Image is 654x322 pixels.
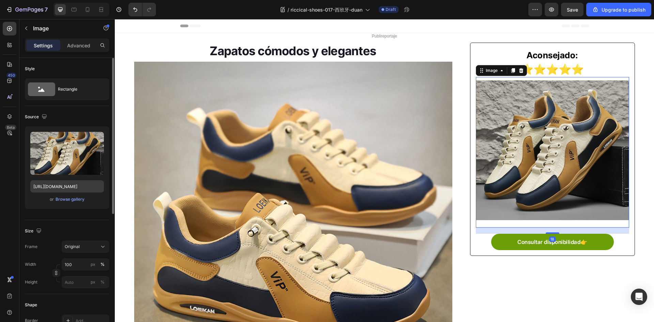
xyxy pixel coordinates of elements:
[89,278,97,286] button: %
[25,244,37,250] label: Frame
[98,278,107,286] button: px
[45,5,48,14] p: 7
[403,219,473,227] p: Consultar disponibilidad👉
[55,196,85,203] button: Browse gallery
[25,261,36,267] label: Width
[91,261,95,267] div: px
[361,61,514,201] img: -17-39_1800x.jpg
[62,241,109,253] button: Original
[100,261,105,267] div: %
[58,81,99,97] div: Rectangle
[287,6,289,13] span: /
[33,24,91,32] p: Image
[592,6,645,13] div: Upgrade to publish
[25,302,37,308] div: Shape
[434,217,441,223] div: 18
[25,279,37,285] label: Height
[586,3,651,16] button: Upgrade to publish
[25,66,35,72] div: Style
[25,112,48,122] div: Source
[6,73,16,78] div: 450
[98,260,107,269] button: px
[100,279,105,285] div: %
[370,48,384,55] div: Image
[34,42,53,49] p: Settings
[62,258,109,271] input: px%
[56,196,84,202] div: Browse gallery
[67,42,90,49] p: Advanced
[561,3,583,16] button: Save
[115,19,654,322] iframe: Design area
[62,276,109,288] input: px%
[406,45,469,56] strong: ⭐⭐⭐⭐⭐
[386,6,396,13] span: Draft
[89,260,97,269] button: %
[3,3,51,16] button: 7
[5,125,16,130] div: Beta
[128,3,156,16] div: Undo/Redo
[91,279,95,285] div: px
[65,244,80,250] span: Original
[30,180,104,193] input: https://example.com/image.jpg
[631,289,647,305] div: Open Intercom Messenger
[50,195,54,203] span: or
[30,132,104,175] img: preview-image
[376,215,499,231] a: Consultar disponibilidad👉
[291,6,362,13] span: riccical-shoes-017-西班牙-duan
[567,7,578,13] span: Save
[25,227,43,236] div: Size
[412,31,464,41] strong: Aconsejado:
